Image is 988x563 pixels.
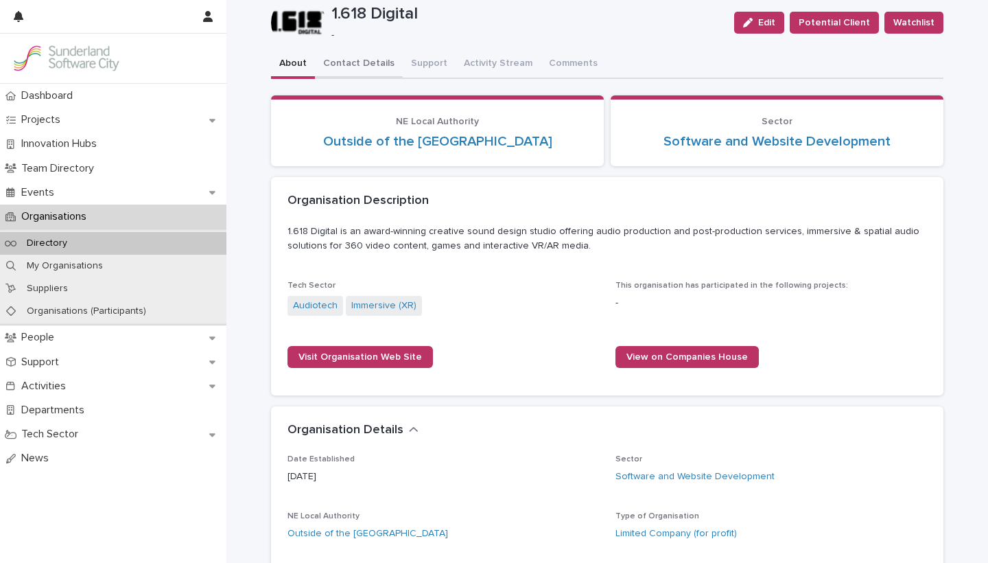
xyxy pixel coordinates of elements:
a: Software and Website Development [663,133,891,150]
button: About [271,50,315,79]
button: Support [403,50,456,79]
p: Tech Sector [16,428,89,441]
span: This organisation has participated in the following projects: [615,281,848,290]
p: Departments [16,404,95,417]
p: - [331,30,718,41]
a: Visit Organisation Web Site [287,346,433,368]
p: Organisations (Participants) [16,306,157,317]
span: Date Established [287,455,355,463]
p: Support [16,356,70,369]
button: Activity Stream [456,50,541,79]
span: Sector [615,455,642,463]
img: Kay6KQejSz2FjblR6DWv [11,45,121,72]
a: Audiotech [293,299,338,313]
button: Contact Details [315,50,403,79]
a: Immersive (XR) [351,299,416,313]
p: Organisations [16,210,97,223]
p: Directory [16,238,78,249]
p: [DATE] [287,470,599,484]
p: Team Directory [16,162,105,175]
p: My Organisations [16,260,114,272]
span: Sector [762,117,792,126]
span: NE Local Authority [396,117,479,126]
span: NE Local Authority [287,512,360,520]
a: Software and Website Development [615,470,775,484]
button: Edit [734,12,784,34]
button: Watchlist [884,12,943,34]
a: Limited Company (for profit) [615,527,737,541]
span: Watchlist [893,16,934,30]
a: View on Companies House [615,346,759,368]
span: Edit [758,18,775,27]
span: Tech Sector [287,281,336,290]
p: Suppliers [16,283,79,295]
h2: Organisation Details [287,423,403,438]
a: Outside of the [GEOGRAPHIC_DATA] [323,133,552,150]
p: Innovation Hubs [16,137,108,150]
a: Outside of the [GEOGRAPHIC_DATA] [287,527,448,541]
button: Organisation Details [287,423,419,438]
button: Potential Client [790,12,879,34]
p: - [615,296,927,310]
p: Events [16,186,65,199]
p: 1.618 Digital is an award-winning creative sound design studio offering audio production and post... [287,225,927,253]
span: Type of Organisation [615,512,699,520]
p: Dashboard [16,89,84,102]
p: News [16,452,60,465]
button: Comments [541,50,606,79]
p: People [16,331,65,344]
h2: Organisation Description [287,194,429,209]
span: Visit Organisation Web Site [298,352,422,362]
span: View on Companies House [626,352,748,362]
p: 1.618 Digital [331,4,723,24]
p: Projects [16,113,71,126]
span: Potential Client [799,16,870,30]
p: Activities [16,380,77,393]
